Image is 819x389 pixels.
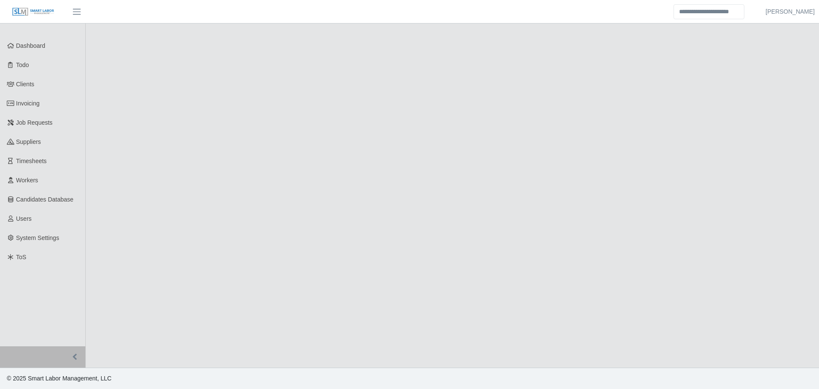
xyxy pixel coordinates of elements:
span: Suppliers [16,138,41,145]
span: Workers [16,177,38,184]
span: Job Requests [16,119,53,126]
span: Todo [16,61,29,68]
span: Users [16,215,32,222]
span: Candidates Database [16,196,74,203]
span: Clients [16,81,35,88]
input: Search [674,4,744,19]
img: SLM Logo [12,7,55,17]
span: Invoicing [16,100,40,107]
span: Dashboard [16,42,46,49]
span: ToS [16,254,26,260]
span: © 2025 Smart Labor Management, LLC [7,375,111,382]
span: Timesheets [16,158,47,164]
a: [PERSON_NAME] [766,7,815,16]
span: System Settings [16,234,59,241]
